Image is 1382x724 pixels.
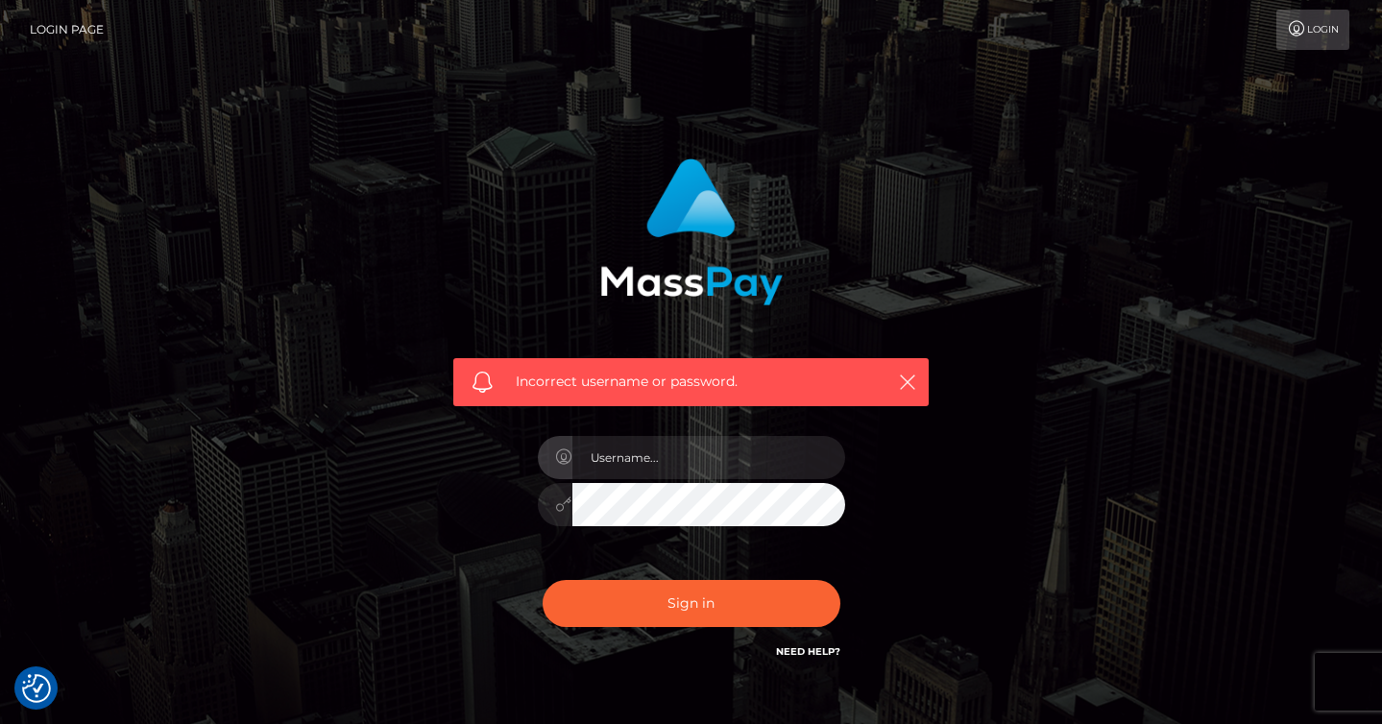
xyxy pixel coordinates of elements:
[516,372,866,392] span: Incorrect username or password.
[600,158,783,305] img: MassPay Login
[776,645,840,658] a: Need Help?
[572,436,845,479] input: Username...
[30,10,104,50] a: Login Page
[543,580,840,627] button: Sign in
[22,674,51,703] button: Consent Preferences
[22,674,51,703] img: Revisit consent button
[1276,10,1349,50] a: Login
